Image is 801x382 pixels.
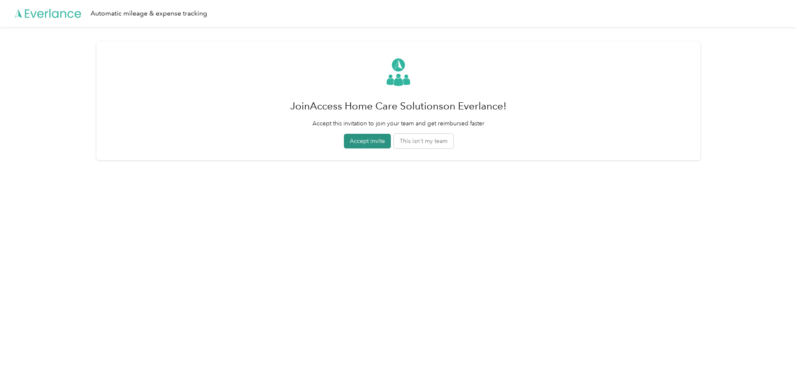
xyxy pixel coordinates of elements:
[394,134,453,148] button: This isn't my team
[754,335,801,382] iframe: Everlance-gr Chat Button Frame
[344,134,391,148] button: Accept invite
[290,119,507,128] p: Accept this invitation to join your team and get reimbursed faster
[91,8,207,19] div: Automatic mileage & expense tracking
[290,96,507,116] h1: Join Access Home Care Solutions on Everlance!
